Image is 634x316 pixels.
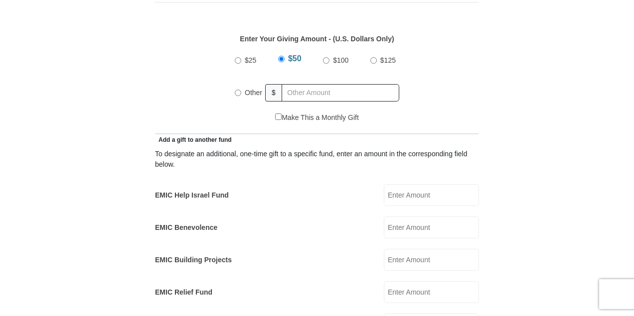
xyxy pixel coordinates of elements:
[155,149,479,170] div: To designate an additional, one-time gift to a specific fund, enter an amount in the correspondin...
[288,54,302,63] span: $50
[384,281,479,303] input: Enter Amount
[384,184,479,206] input: Enter Amount
[384,249,479,271] input: Enter Amount
[155,255,232,265] label: EMIC Building Projects
[155,190,229,201] label: EMIC Help Israel Fund
[275,113,282,120] input: Make This a Monthly Gift
[275,112,359,123] label: Make This a Monthly Gift
[155,136,232,143] span: Add a gift to another fund
[380,56,396,64] span: $125
[245,56,256,64] span: $25
[282,84,399,102] input: Other Amount
[155,287,212,298] label: EMIC Relief Fund
[333,56,348,64] span: $100
[245,89,262,97] span: Other
[240,35,394,43] strong: Enter Your Giving Amount - (U.S. Dollars Only)
[155,222,217,233] label: EMIC Benevolence
[384,216,479,238] input: Enter Amount
[265,84,282,102] span: $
